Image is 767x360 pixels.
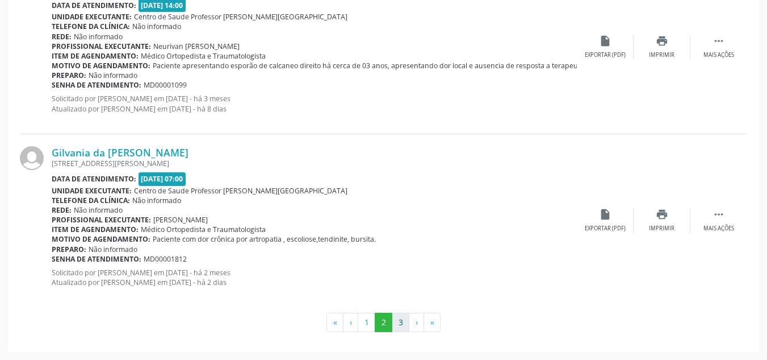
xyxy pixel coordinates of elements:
b: Data de atendimento: [52,174,136,184]
span: [DATE] 07:00 [139,172,186,185]
b: Rede: [52,32,72,42]
span: [PERSON_NAME] [153,215,208,225]
b: Telefone da clínica: [52,196,130,205]
span: Centro de Saude Professor [PERSON_NAME][GEOGRAPHIC_DATA] [134,186,347,196]
button: Go to first page [326,313,343,332]
span: MD00001812 [144,254,187,264]
a: Gilvania da [PERSON_NAME] [52,146,188,159]
div: Exportar (PDF) [585,51,626,59]
div: [STREET_ADDRESS][PERSON_NAME] [52,159,577,168]
b: Unidade executante: [52,186,132,196]
i: print [656,208,668,221]
span: Paciente apresentando esporão de calcaneo direito há cerca de 03 anos, apresentando dor local e a... [153,61,673,71]
div: Imprimir [649,51,674,59]
button: Go to last page [424,313,441,332]
i: insert_drive_file [599,208,611,221]
span: Não informado [132,196,181,205]
button: Go to page 1 [358,313,375,332]
b: Profissional executante: [52,215,151,225]
b: Telefone da clínica: [52,22,130,31]
span: Não informado [89,245,137,254]
span: Neurivan [PERSON_NAME] [153,42,240,51]
b: Senha de atendimento: [52,254,141,264]
b: Profissional executante: [52,42,151,51]
i:  [712,208,725,221]
span: Não informado [89,71,137,80]
b: Data de atendimento: [52,1,136,10]
i: print [656,35,668,47]
p: Solicitado por [PERSON_NAME] em [DATE] - há 2 meses Atualizado por [PERSON_NAME] em [DATE] - há 2... [52,268,577,287]
b: Motivo de agendamento: [52,61,150,71]
span: Não informado [132,22,181,31]
span: Médico Ortopedista e Traumatologista [141,51,266,61]
ul: Pagination [20,313,747,332]
span: Paciente com dor crônica por artropatia , escoliose,tendinite, bursita. [153,234,376,244]
div: Imprimir [649,225,674,233]
b: Preparo: [52,245,86,254]
span: Não informado [74,32,123,42]
b: Item de agendamento: [52,225,139,234]
i:  [712,35,725,47]
span: Médico Ortopedista e Traumatologista [141,225,266,234]
span: MD00001099 [144,80,187,90]
button: Go to page 3 [392,313,409,332]
i: insert_drive_file [599,35,611,47]
b: Motivo de agendamento: [52,234,150,244]
b: Preparo: [52,71,86,80]
div: Exportar (PDF) [585,225,626,233]
p: Solicitado por [PERSON_NAME] em [DATE] - há 3 meses Atualizado por [PERSON_NAME] em [DATE] - há 8... [52,94,577,113]
span: Não informado [74,205,123,215]
div: Mais ações [703,51,734,59]
button: Go to previous page [343,313,358,332]
b: Senha de atendimento: [52,80,141,90]
div: Mais ações [703,225,734,233]
span: Centro de Saude Professor [PERSON_NAME][GEOGRAPHIC_DATA] [134,12,347,22]
b: Rede: [52,205,72,215]
b: Unidade executante: [52,12,132,22]
button: Go to page 2 [375,313,392,332]
img: img [20,146,44,170]
button: Go to next page [409,313,424,332]
b: Item de agendamento: [52,51,139,61]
